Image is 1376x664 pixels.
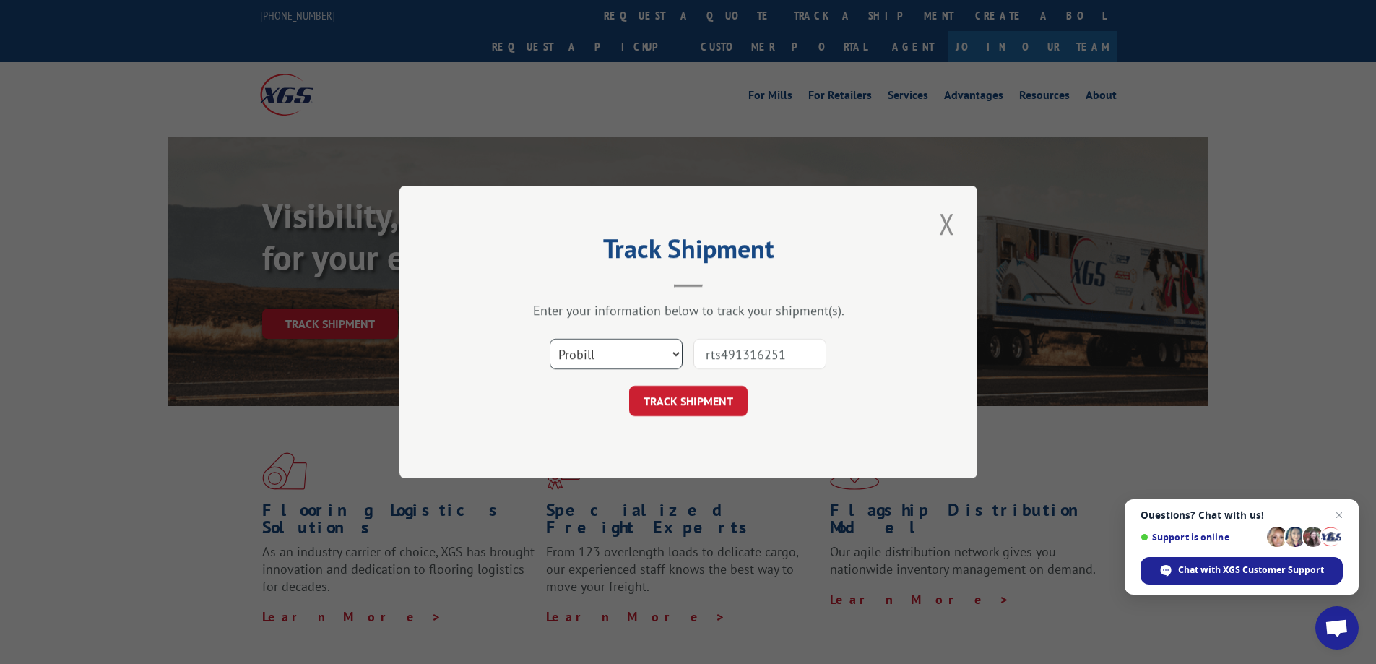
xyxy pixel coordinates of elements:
button: Close modal [935,204,959,243]
button: TRACK SHIPMENT [629,386,748,416]
a: Open chat [1315,606,1359,650]
span: Chat with XGS Customer Support [1178,564,1324,577]
span: Support is online [1141,532,1262,543]
div: Enter your information below to track your shipment(s). [472,302,905,319]
h2: Track Shipment [472,238,905,266]
input: Number(s) [693,339,826,369]
span: Chat with XGS Customer Support [1141,557,1343,585]
span: Questions? Chat with us! [1141,509,1343,521]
